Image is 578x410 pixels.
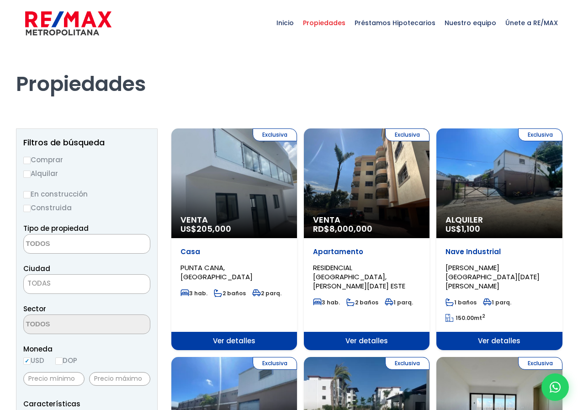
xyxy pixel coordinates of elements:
[304,128,430,350] a: Exclusiva Venta RD$8,000,000 Apartamento RESIDENCIAL [GEOGRAPHIC_DATA], [PERSON_NAME][DATE] ESTE ...
[304,332,430,350] span: Ver detalles
[23,355,44,366] label: USD
[445,223,480,234] span: US$
[483,298,511,306] span: 1 parq.
[313,298,340,306] span: 3 hab.
[313,223,372,234] span: RD$
[298,9,350,37] span: Propiedades
[24,234,112,254] textarea: Search
[482,313,485,319] sup: 2
[180,215,288,224] span: Venta
[180,289,207,297] span: 3 hab.
[23,168,150,179] label: Alquilar
[55,357,63,365] input: DOP
[180,247,288,256] p: Casa
[501,9,562,37] span: Únete a RE/MAX
[23,372,85,386] input: Precio mínimo
[456,314,474,322] span: 150.00
[171,128,297,350] a: Exclusiva Venta US$205,000 Casa PUNTA CANA, [GEOGRAPHIC_DATA] 3 hab. 2 baños 2 parq. Ver detalles
[445,247,553,256] p: Nave Industrial
[23,170,31,178] input: Alquilar
[23,138,150,147] h2: Filtros de búsqueda
[23,202,150,213] label: Construida
[253,357,297,370] span: Exclusiva
[55,355,77,366] label: DOP
[346,298,378,306] span: 2 baños
[180,223,231,234] span: US$
[23,398,150,410] p: Características
[23,191,31,198] input: En construcción
[23,304,46,314] span: Sector
[25,10,111,37] img: remax-metropolitana-logo
[23,224,89,233] span: Tipo de propiedad
[196,223,231,234] span: 205,000
[436,128,562,350] a: Exclusiva Alquiler US$1,100 Nave Industrial [PERSON_NAME][GEOGRAPHIC_DATA][DATE][PERSON_NAME] 1 b...
[385,128,430,141] span: Exclusiva
[23,157,31,164] input: Comprar
[171,332,297,350] span: Ver detalles
[253,128,297,141] span: Exclusiva
[24,315,112,335] textarea: Search
[214,289,246,297] span: 2 baños
[445,298,477,306] span: 1 baños
[272,9,298,37] span: Inicio
[252,289,281,297] span: 2 parq.
[436,332,562,350] span: Ver detalles
[23,274,150,294] span: TODAS
[518,128,562,141] span: Exclusiva
[445,314,485,322] span: mt
[23,188,150,200] label: En construcción
[23,264,50,273] span: Ciudad
[461,223,480,234] span: 1,100
[445,215,553,224] span: Alquiler
[23,343,150,355] span: Moneda
[23,154,150,165] label: Comprar
[518,357,562,370] span: Exclusiva
[24,277,150,290] span: TODAS
[23,357,31,365] input: USD
[313,247,420,256] p: Apartamento
[445,263,540,291] span: [PERSON_NAME][GEOGRAPHIC_DATA][DATE][PERSON_NAME]
[27,278,51,288] span: TODAS
[180,263,253,282] span: PUNTA CANA, [GEOGRAPHIC_DATA]
[350,9,440,37] span: Préstamos Hipotecarios
[313,263,405,291] span: RESIDENCIAL [GEOGRAPHIC_DATA], [PERSON_NAME][DATE] ESTE
[329,223,372,234] span: 8,000,000
[23,205,31,212] input: Construida
[385,298,413,306] span: 1 parq.
[440,9,501,37] span: Nuestro equipo
[16,46,562,96] h1: Propiedades
[313,215,420,224] span: Venta
[89,372,150,386] input: Precio máximo
[385,357,430,370] span: Exclusiva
